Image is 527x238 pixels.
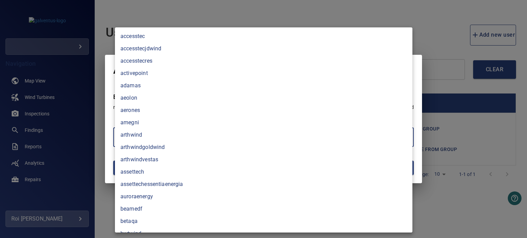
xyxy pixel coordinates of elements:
li: arthwindvestas [115,153,412,166]
li: assettechessentiaenergia [115,178,412,190]
li: assettech [115,166,412,178]
li: aerones [115,104,412,116]
li: accesstecjdwind [115,42,412,55]
li: adamas [115,79,412,92]
li: accesstec [115,30,412,42]
li: arthwind [115,129,412,141]
li: arthwindgoldwind [115,141,412,153]
li: beamedf [115,203,412,215]
li: auroraenergy [115,190,412,203]
li: activepoint [115,67,412,79]
li: aeolon [115,92,412,104]
li: betaqa [115,215,412,227]
li: accesstecres [115,55,412,67]
li: amegni [115,116,412,129]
